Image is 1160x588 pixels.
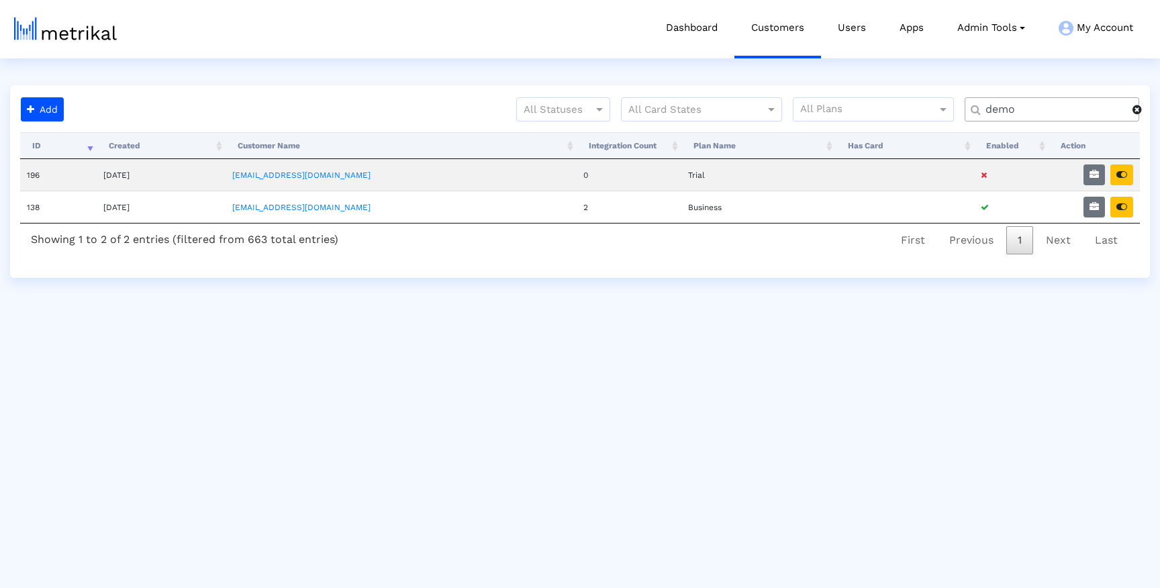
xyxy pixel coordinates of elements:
[938,226,1005,254] a: Previous
[1049,132,1140,159] th: Action
[97,132,226,159] th: Created: activate to sort column ascending
[1059,21,1073,36] img: my-account-menu-icon.png
[20,224,349,251] div: Showing 1 to 2 of 2 entries (filtered from 663 total entries)
[577,132,681,159] th: Integration Count: activate to sort column ascending
[226,132,577,159] th: Customer Name: activate to sort column ascending
[628,101,751,119] input: All Card States
[232,170,371,180] a: [EMAIL_ADDRESS][DOMAIN_NAME]
[20,191,97,223] td: 138
[1006,226,1033,254] a: 1
[97,159,226,191] td: [DATE]
[836,132,974,159] th: Has Card: activate to sort column ascending
[14,17,117,40] img: metrical-logo-light.png
[974,132,1049,159] th: Enabled: activate to sort column ascending
[577,191,681,223] td: 2
[1034,226,1082,254] a: Next
[20,159,97,191] td: 196
[681,132,835,159] th: Plan Name: activate to sort column ascending
[1083,226,1129,254] a: Last
[232,203,371,212] a: [EMAIL_ADDRESS][DOMAIN_NAME]
[577,159,681,191] td: 0
[976,103,1132,117] input: Customer Name
[20,132,97,159] th: ID: activate to sort column ascending
[21,97,64,121] button: Add
[889,226,936,254] a: First
[800,101,939,119] input: All Plans
[681,159,835,191] td: Trial
[681,191,835,223] td: Business
[97,191,226,223] td: [DATE]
